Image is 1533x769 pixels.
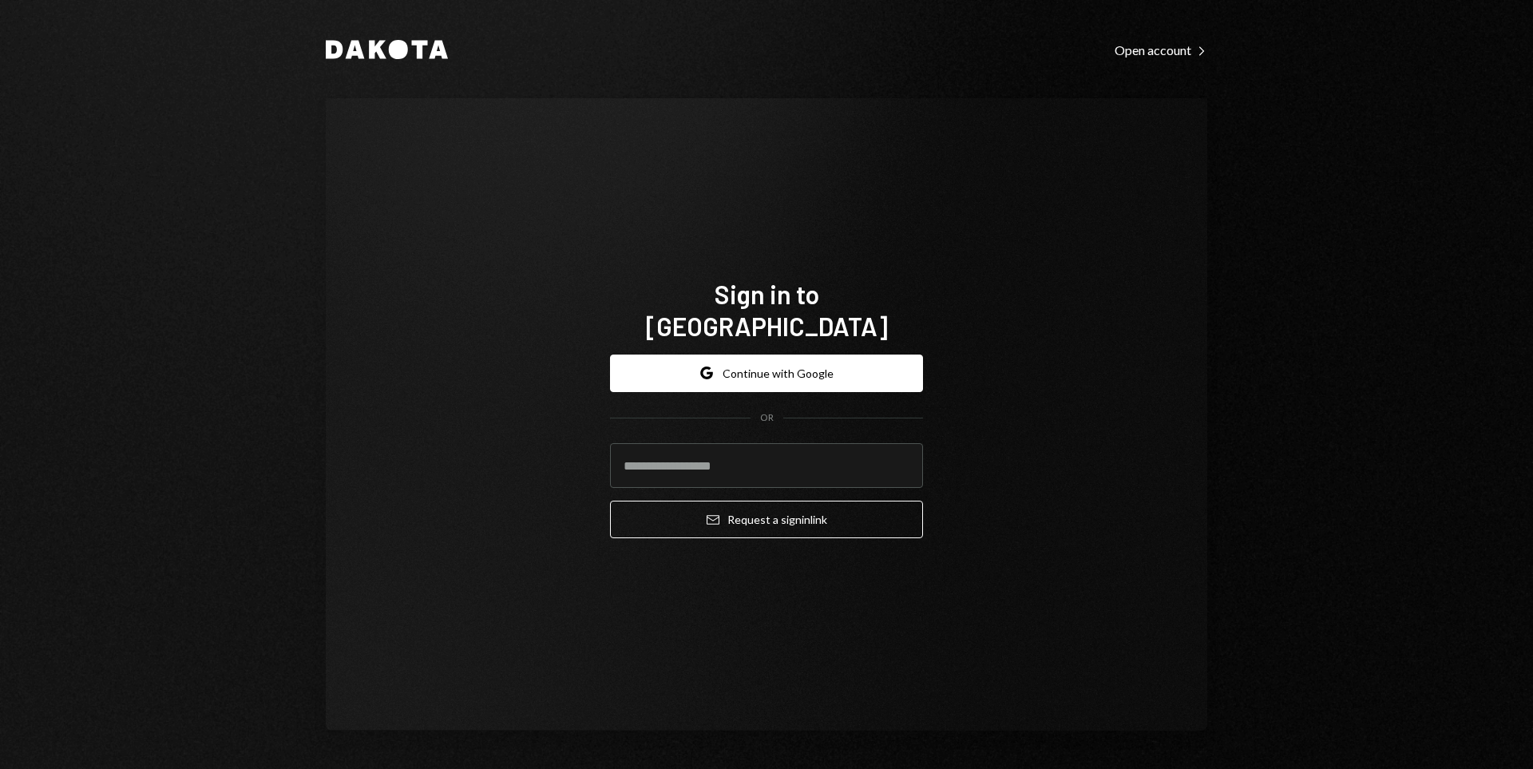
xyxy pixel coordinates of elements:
[610,501,923,538] button: Request a signinlink
[760,411,774,425] div: OR
[1115,42,1207,58] div: Open account
[1115,41,1207,58] a: Open account
[610,355,923,392] button: Continue with Google
[610,278,923,342] h1: Sign in to [GEOGRAPHIC_DATA]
